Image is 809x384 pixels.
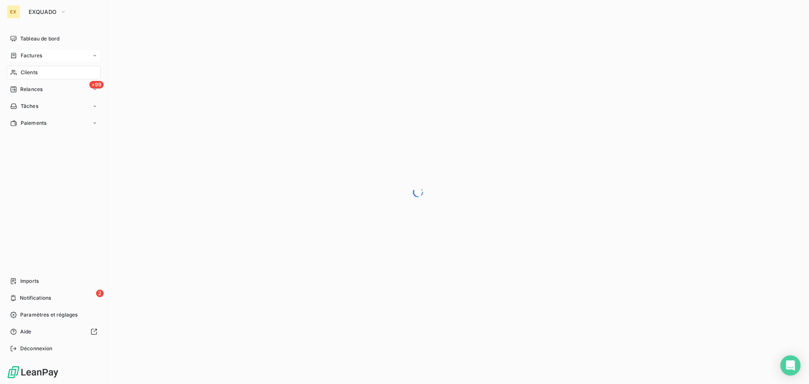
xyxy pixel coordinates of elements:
span: Aide [20,328,32,336]
span: Factures [21,52,42,59]
span: +99 [89,81,104,89]
span: EXQUADO [29,8,56,15]
span: Imports [20,277,39,285]
a: Factures [7,49,101,62]
a: Clients [7,66,101,79]
div: EX [7,5,20,19]
span: Relances [20,86,43,93]
span: Tableau de bord [20,35,59,43]
div: Open Intercom Messenger [780,355,801,376]
span: Paramètres et réglages [20,311,78,319]
img: Logo LeanPay [7,365,59,379]
a: Paiements [7,116,101,130]
span: Notifications [20,294,51,302]
a: Paramètres et réglages [7,308,101,322]
a: +99Relances [7,83,101,96]
span: Tâches [21,102,38,110]
a: Aide [7,325,101,338]
span: Déconnexion [20,345,53,352]
span: 2 [96,290,104,297]
a: Tableau de bord [7,32,101,46]
span: Paiements [21,119,46,127]
a: Tâches [7,99,101,113]
a: Imports [7,274,101,288]
span: Clients [21,69,38,76]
